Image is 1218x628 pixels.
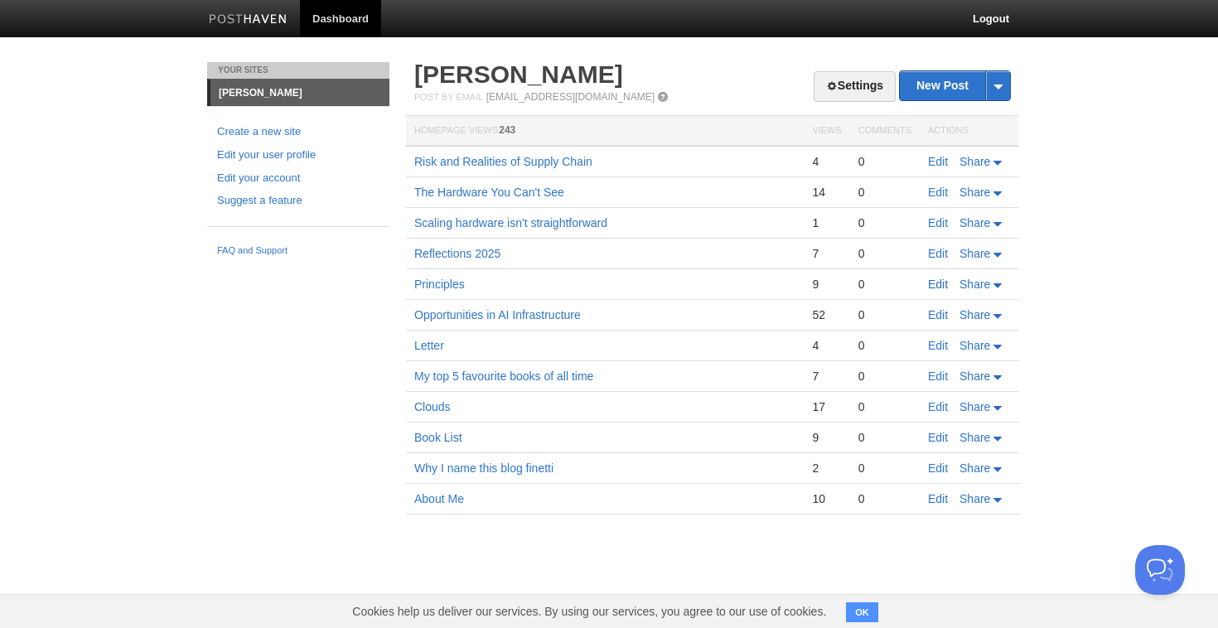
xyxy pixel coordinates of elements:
[928,370,948,383] a: Edit
[959,278,990,291] span: Share
[920,116,1019,147] th: Actions
[812,430,841,445] div: 9
[850,116,920,147] th: Comments
[959,461,990,475] span: Share
[499,124,515,136] span: 243
[812,338,841,353] div: 4
[414,216,607,229] a: Scaling hardware isn't straightforward
[959,308,990,321] span: Share
[414,278,465,291] a: Principles
[900,71,1010,100] a: New Post
[858,369,911,384] div: 0
[858,154,911,169] div: 0
[959,370,990,383] span: Share
[928,278,948,291] a: Edit
[858,491,911,506] div: 0
[812,185,841,200] div: 14
[959,339,990,352] span: Share
[414,186,564,199] a: The Hardware You Can't See
[414,247,500,260] a: Reflections 2025
[812,491,841,506] div: 10
[959,155,990,168] span: Share
[209,14,288,27] img: Posthaven-bar
[414,431,462,444] a: Book List
[217,147,379,164] a: Edit your user profile
[959,400,990,413] span: Share
[928,492,948,505] a: Edit
[858,461,911,476] div: 0
[336,595,843,628] span: Cookies help us deliver our services. By using our services, you agree to our use of cookies.
[414,92,483,102] span: Post by Email
[414,155,592,168] a: Risk and Realities of Supply Chain
[217,192,379,210] a: Suggest a feature
[959,431,990,444] span: Share
[1135,545,1185,595] iframe: Help Scout Beacon - Open
[812,154,841,169] div: 4
[812,399,841,414] div: 17
[858,185,911,200] div: 0
[814,71,896,102] a: Settings
[858,430,911,445] div: 0
[858,307,911,322] div: 0
[217,123,379,141] a: Create a new site
[812,246,841,261] div: 7
[928,155,948,168] a: Edit
[812,461,841,476] div: 2
[959,216,990,229] span: Share
[928,461,948,475] a: Edit
[414,339,444,352] a: Letter
[414,492,464,505] a: About Me
[928,431,948,444] a: Edit
[217,244,379,258] a: FAQ and Support
[414,308,581,321] a: Opportunities in AI Infrastructure
[928,186,948,199] a: Edit
[406,116,804,147] th: Homepage Views
[858,277,911,292] div: 0
[928,339,948,352] a: Edit
[846,602,878,622] button: OK
[217,170,379,187] a: Edit your account
[812,369,841,384] div: 7
[812,277,841,292] div: 9
[486,91,655,103] a: [EMAIL_ADDRESS][DOMAIN_NAME]
[414,461,553,475] a: Why I name this blog finetti
[812,307,841,322] div: 52
[804,116,849,147] th: Views
[858,338,911,353] div: 0
[959,186,990,199] span: Share
[207,62,389,79] li: Your Sites
[858,399,911,414] div: 0
[928,308,948,321] a: Edit
[858,246,911,261] div: 0
[928,216,948,229] a: Edit
[959,492,990,505] span: Share
[959,247,990,260] span: Share
[414,400,451,413] a: Clouds
[928,400,948,413] a: Edit
[812,215,841,230] div: 1
[928,247,948,260] a: Edit
[414,370,593,383] a: My top 5 favourite books of all time
[414,60,623,88] a: [PERSON_NAME]
[858,215,911,230] div: 0
[210,80,389,106] a: [PERSON_NAME]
